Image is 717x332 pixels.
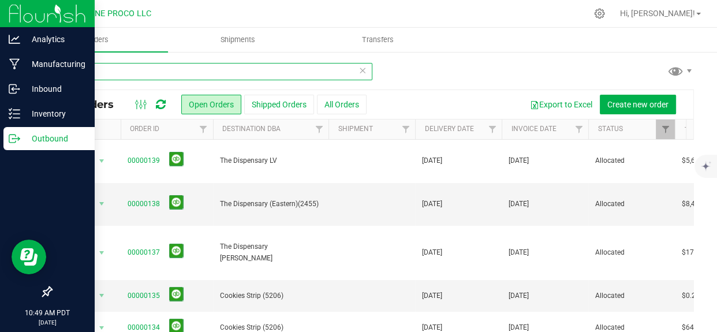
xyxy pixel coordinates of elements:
[422,247,442,258] span: [DATE]
[220,241,322,263] span: The Dispensary [PERSON_NAME]
[317,95,367,114] button: All Orders
[95,245,109,261] span: select
[20,32,89,46] p: Analytics
[595,290,668,301] span: Allocated
[20,82,89,96] p: Inbound
[569,120,588,139] a: Filter
[20,107,89,121] p: Inventory
[28,28,168,52] a: Orders
[220,199,322,210] span: The Dispensary (Eastern)(2455)
[422,199,442,210] span: [DATE]
[128,155,160,166] a: 00000139
[509,155,529,166] span: [DATE]
[595,199,668,210] span: Allocated
[483,120,502,139] a: Filter
[20,132,89,146] p: Outbound
[194,120,213,139] a: Filter
[338,125,372,133] a: Shipment
[20,57,89,71] p: Manufacturing
[422,290,442,301] span: [DATE]
[595,155,668,166] span: Allocated
[682,155,713,166] span: $5,600.00
[84,9,151,18] span: DUNE PROCO LLC
[309,120,328,139] a: Filter
[95,288,109,304] span: select
[600,95,676,114] button: Create new order
[9,58,20,70] inline-svg: Manufacturing
[220,155,322,166] span: The Dispensary LV
[509,247,529,258] span: [DATE]
[682,290,700,301] span: $0.25
[244,95,314,114] button: Shipped Orders
[71,35,124,45] span: Orders
[607,100,669,109] span: Create new order
[509,199,529,210] span: [DATE]
[592,8,607,19] div: Manage settings
[95,153,109,169] span: select
[396,120,415,139] a: Filter
[346,35,409,45] span: Transfers
[308,28,448,52] a: Transfers
[9,83,20,95] inline-svg: Inbound
[682,199,713,210] span: $8,400.00
[9,133,20,144] inline-svg: Outbound
[597,125,622,133] a: Status
[51,63,372,80] input: Search Order ID, Destination, Customer PO...
[509,290,529,301] span: [DATE]
[9,33,20,45] inline-svg: Analytics
[95,196,109,212] span: select
[358,63,367,78] span: Clear
[682,247,717,258] span: $17,500.00
[222,125,281,133] a: Destination DBA
[130,125,159,133] a: Order ID
[5,308,89,318] p: 10:49 AM PDT
[656,120,675,139] a: Filter
[128,199,160,210] a: 00000138
[205,35,271,45] span: Shipments
[620,9,695,18] span: Hi, [PERSON_NAME]!
[181,95,241,114] button: Open Orders
[9,108,20,120] inline-svg: Inventory
[511,125,556,133] a: Invoice Date
[522,95,600,114] button: Export to Excel
[168,28,308,52] a: Shipments
[128,247,160,258] a: 00000137
[220,290,322,301] span: Cookies Strip (5206)
[5,318,89,327] p: [DATE]
[422,155,442,166] span: [DATE]
[595,247,668,258] span: Allocated
[424,125,473,133] a: Delivery Date
[128,290,160,301] a: 00000135
[12,240,46,274] iframe: Resource center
